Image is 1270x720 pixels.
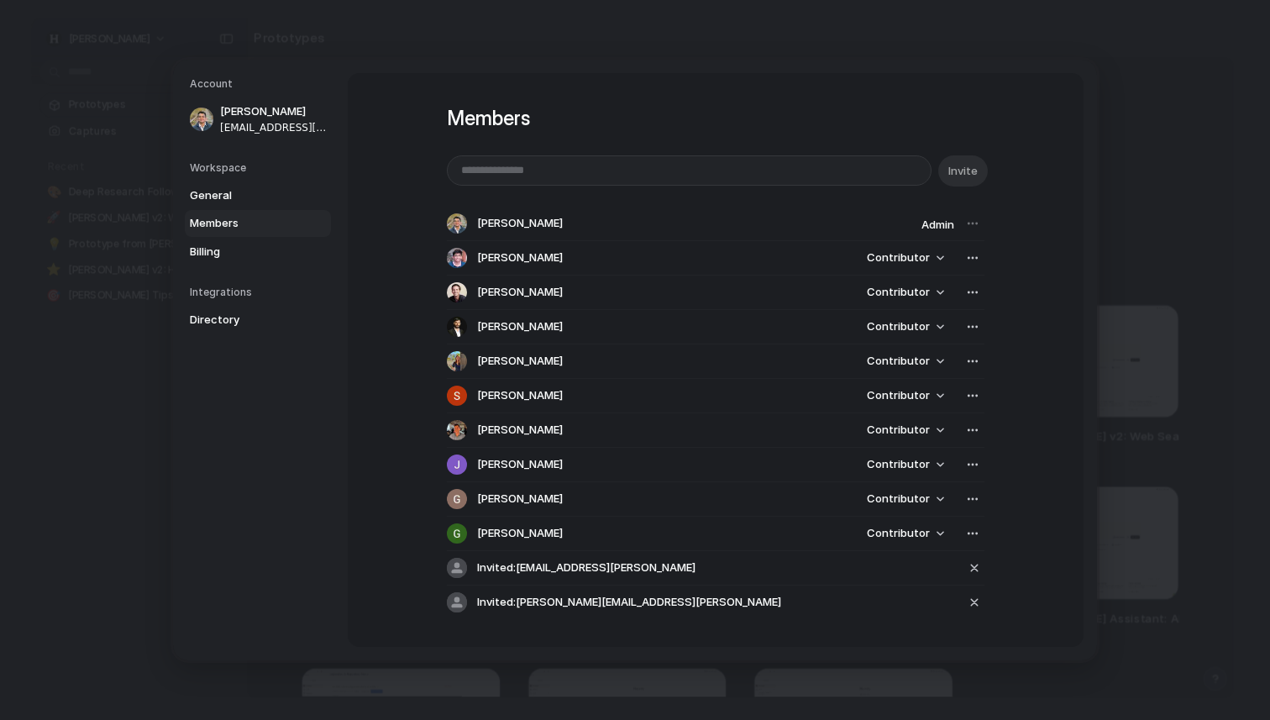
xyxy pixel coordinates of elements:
button: Contributor [857,522,954,545]
button: Contributor [857,349,954,373]
span: Contributor [867,250,930,266]
span: [PERSON_NAME] [220,103,328,120]
a: Billing [185,239,331,265]
a: Directory [185,307,331,334]
button: Contributor [857,246,954,270]
button: Contributor [857,487,954,511]
h5: Integrations [190,285,331,300]
span: [PERSON_NAME] [477,250,563,266]
span: [PERSON_NAME] [477,318,563,335]
span: Invited: [PERSON_NAME][EMAIL_ADDRESS][PERSON_NAME] [477,594,781,611]
h1: Members [447,103,984,134]
button: Contributor [857,281,954,304]
span: Contributor [867,491,930,507]
span: Billing [190,244,297,260]
span: [PERSON_NAME] [477,353,563,370]
span: Contributor [867,422,930,439]
span: [PERSON_NAME] [477,525,563,542]
span: [EMAIL_ADDRESS][PERSON_NAME] [220,120,328,135]
button: Contributor [857,384,954,407]
span: Contributor [867,387,930,404]
span: Admin [921,218,954,231]
span: Contributor [867,525,930,542]
span: Contributor [867,318,930,335]
span: Invited: [EMAIL_ADDRESS][PERSON_NAME] [477,560,695,576]
span: Contributor [867,284,930,301]
button: Contributor [857,315,954,339]
span: General [190,187,297,204]
span: Directory [190,312,297,328]
span: [PERSON_NAME] [477,456,563,473]
span: [PERSON_NAME] [477,387,563,404]
button: Contributor [857,453,954,476]
span: [PERSON_NAME] [477,215,563,232]
h5: Workspace [190,160,331,176]
button: Contributor [857,418,954,442]
a: [PERSON_NAME][EMAIL_ADDRESS][PERSON_NAME] [185,98,331,140]
span: [PERSON_NAME] [477,284,563,301]
span: Members [190,215,297,232]
span: [PERSON_NAME] [477,422,563,439]
a: General [185,182,331,209]
a: Members [185,210,331,237]
h5: Account [190,76,331,92]
span: Contributor [867,456,930,473]
span: Contributor [867,353,930,370]
span: [PERSON_NAME] [477,491,563,507]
